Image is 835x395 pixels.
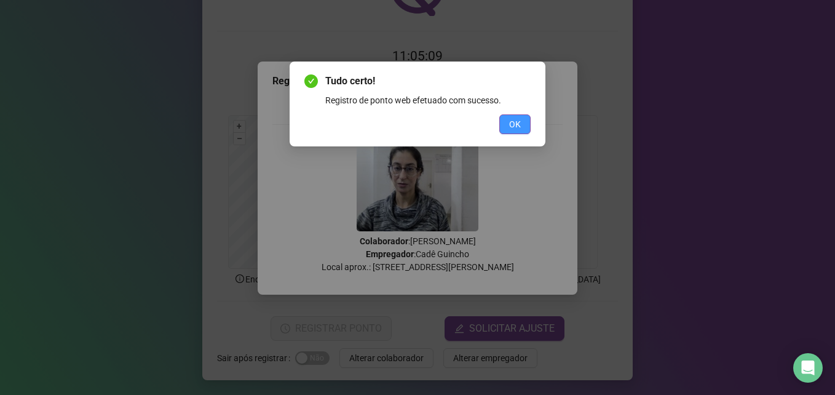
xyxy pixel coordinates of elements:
[499,114,531,134] button: OK
[509,118,521,131] span: OK
[325,94,531,107] div: Registro de ponto web efetuado com sucesso.
[325,74,531,89] span: Tudo certo!
[793,353,823,383] div: Open Intercom Messenger
[304,74,318,88] span: check-circle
